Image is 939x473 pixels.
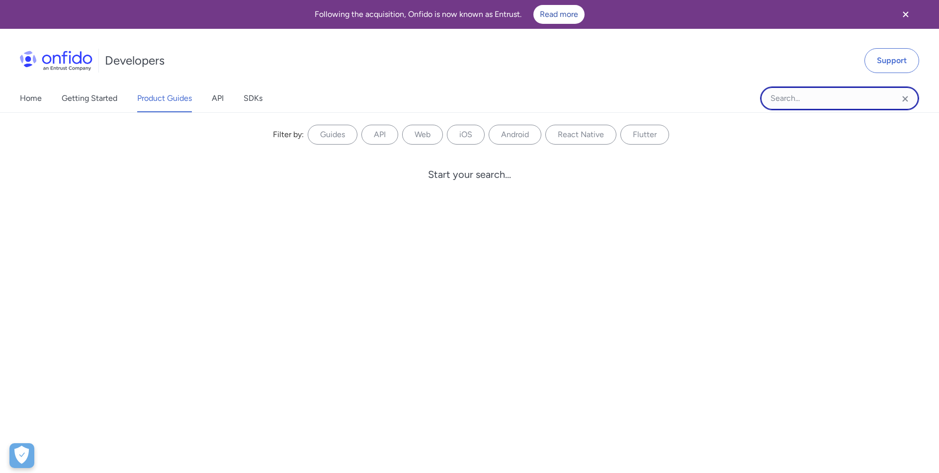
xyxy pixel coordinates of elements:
[620,125,669,145] label: Flutter
[489,125,541,145] label: Android
[864,48,919,73] a: Support
[899,93,911,105] svg: Clear search field button
[9,443,34,468] button: Open Preferences
[428,168,511,180] div: Start your search...
[20,51,92,71] img: Onfido Logo
[9,443,34,468] div: Cookie Preferences
[447,125,485,145] label: iOS
[20,84,42,112] a: Home
[244,84,262,112] a: SDKs
[361,125,398,145] label: API
[308,125,357,145] label: Guides
[62,84,117,112] a: Getting Started
[887,2,924,27] button: Close banner
[533,5,585,24] a: Read more
[402,125,443,145] label: Web
[105,53,165,69] h1: Developers
[545,125,616,145] label: React Native
[212,84,224,112] a: API
[900,8,912,20] svg: Close banner
[760,86,919,110] input: Onfido search input field
[12,5,887,24] div: Following the acquisition, Onfido is now known as Entrust.
[273,129,304,141] div: Filter by:
[137,84,192,112] a: Product Guides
